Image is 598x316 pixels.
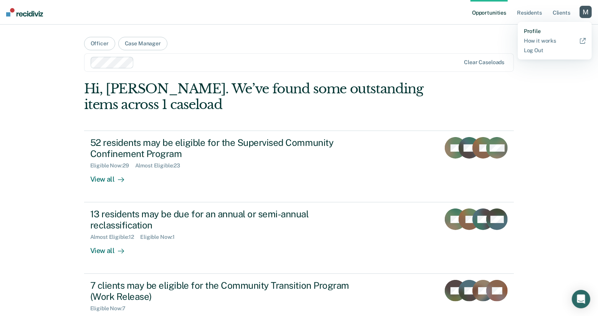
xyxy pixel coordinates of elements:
[118,37,167,50] button: Case Manager
[572,290,590,308] div: Open Intercom Messenger
[90,162,135,169] div: Eligible Now : 29
[140,234,181,240] div: Eligible Now : 1
[84,81,428,113] div: Hi, [PERSON_NAME]. We’ve found some outstanding items across 1 caseload
[90,305,132,312] div: Eligible Now : 7
[464,59,504,66] div: Clear caseloads
[84,202,514,274] a: 13 residents may be due for an annual or semi-annual reclassificationAlmost Eligible:12Eligible N...
[6,8,43,17] img: Recidiviz
[524,47,586,54] a: Log Out
[90,280,360,302] div: 7 clients may be eligible for the Community Transition Program (Work Release)
[135,162,187,169] div: Almost Eligible : 23
[90,234,141,240] div: Almost Eligible : 12
[84,37,115,50] button: Officer
[84,131,514,202] a: 52 residents may be eligible for the Supervised Community Confinement ProgramEligible Now:29Almos...
[90,169,133,184] div: View all
[90,208,360,231] div: 13 residents may be due for an annual or semi-annual reclassification
[90,137,360,159] div: 52 residents may be eligible for the Supervised Community Confinement Program
[524,28,586,35] a: Profile
[524,38,586,44] a: How it works
[90,240,133,255] div: View all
